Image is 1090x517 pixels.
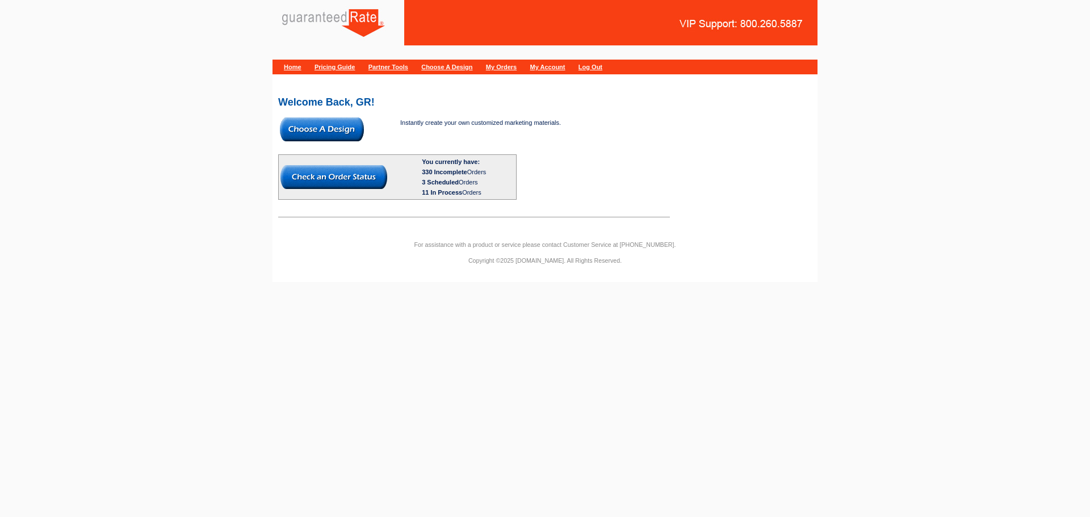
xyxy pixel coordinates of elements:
[422,169,467,175] span: 330 Incomplete
[280,117,364,141] img: button-choose-design.gif
[272,255,817,266] p: Copyright ©2025 [DOMAIN_NAME]. All Rights Reserved.
[284,64,301,70] a: Home
[278,97,812,107] h2: Welcome Back, GR!
[486,64,517,70] a: My Orders
[578,64,602,70] a: Log Out
[530,64,565,70] a: My Account
[422,179,459,186] span: 3 Scheduled
[280,165,387,189] img: button-check-order-status.gif
[422,189,462,196] span: 11 In Process
[422,158,480,165] b: You currently have:
[421,64,472,70] a: Choose A Design
[422,167,514,197] div: Orders Orders Orders
[315,64,355,70] a: Pricing Guide
[272,239,817,250] p: For assistance with a product or service please contact Customer Service at [PHONE_NUMBER].
[400,119,561,126] span: Instantly create your own customized marketing materials.
[368,64,408,70] a: Partner Tools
